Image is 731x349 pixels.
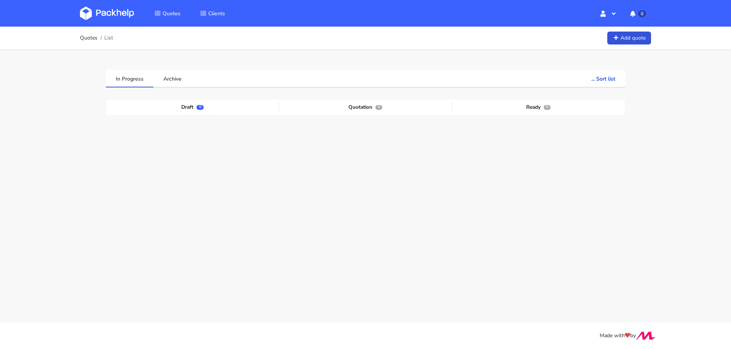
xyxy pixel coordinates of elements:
[80,35,97,41] a: Quotes
[636,332,656,340] img: Move Closer
[279,102,452,113] div: Quotation
[163,10,180,17] span: Quotes
[104,35,113,41] span: List
[153,70,192,87] a: Archive
[196,105,203,110] span: 0
[106,102,279,113] div: Draft
[191,6,234,20] a: Clients
[624,6,651,20] button: 0
[544,105,551,110] span: 0
[452,102,625,113] div: Ready
[80,30,113,46] nav: breadcrumb
[638,10,646,17] span: 0
[70,332,661,340] div: Made with by
[80,6,134,20] img: Dashboard
[106,70,153,87] a: In Progress
[208,10,225,17] span: Clients
[145,6,190,20] a: Quotes
[375,105,382,110] span: 0
[607,32,651,45] a: Add quote
[581,70,625,87] button: ... Sort list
